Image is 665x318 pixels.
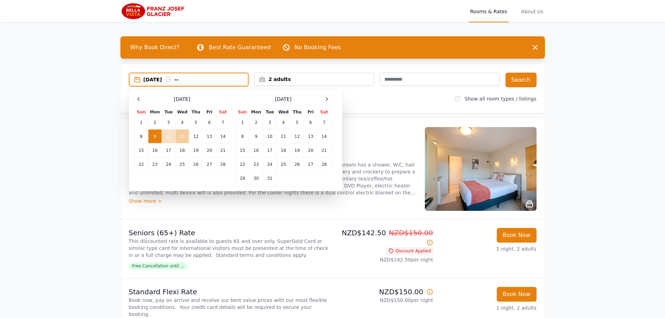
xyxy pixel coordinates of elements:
th: Tue [162,109,175,116]
td: 10 [162,130,175,143]
span: [DATE] [275,96,291,103]
span: Free Cancellation until ... [129,262,188,269]
td: 6 [203,116,216,130]
th: Sat [216,109,230,116]
td: 26 [290,157,304,171]
th: Sun [134,109,148,116]
td: 4 [175,116,189,130]
p: NZD$142.50 per night [335,256,433,263]
td: 7 [216,116,230,130]
td: 20 [203,143,216,157]
td: 28 [216,157,230,171]
td: 3 [263,116,276,130]
td: 17 [263,143,276,157]
td: 15 [236,143,249,157]
th: Mon [249,109,263,116]
p: NZD$150.00 per night [335,297,433,304]
td: 1 [236,116,249,130]
th: Thu [290,109,304,116]
td: 24 [263,157,276,171]
td: 9 [148,130,162,143]
p: NZD$142.50 [335,228,433,247]
td: 6 [304,116,317,130]
td: 1 [134,116,148,130]
td: 12 [189,130,203,143]
td: 30 [249,171,263,185]
td: 18 [276,143,290,157]
span: NZD$150.00 [389,229,433,237]
th: Fri [203,109,216,116]
td: 11 [276,130,290,143]
img: Bella Vista Franz Josef Glacier [120,3,187,20]
th: Wed [276,109,290,116]
td: 23 [148,157,162,171]
td: 11 [175,130,189,143]
p: Best Rate Guaranteed [209,43,271,52]
p: Seniors (65+) Rate [129,228,330,238]
td: 18 [175,143,189,157]
td: 16 [148,143,162,157]
td: 9 [249,130,263,143]
th: Mon [148,109,162,116]
td: 3 [162,116,175,130]
button: Book Now [497,287,537,302]
td: 8 [134,130,148,143]
th: Sat [317,109,331,116]
td: 23 [249,157,263,171]
td: 27 [304,157,317,171]
td: 17 [162,143,175,157]
td: 16 [249,143,263,157]
p: 1 night, 2 adults [439,304,537,311]
td: 2 [249,116,263,130]
td: 21 [317,143,331,157]
td: 26 [189,157,203,171]
td: 12 [290,130,304,143]
td: 10 [263,130,276,143]
p: This discounted rate is available to guests 65 and over only. SuperGold Card or similar type card... [129,238,330,259]
td: 27 [203,157,216,171]
td: 15 [134,143,148,157]
td: 14 [317,130,331,143]
td: 19 [290,143,304,157]
th: Fri [304,109,317,116]
td: 8 [236,130,249,143]
button: Book Now [497,228,537,243]
td: 21 [216,143,230,157]
td: 5 [189,116,203,130]
th: Wed [175,109,189,116]
span: [DATE] [174,96,190,103]
td: 5 [290,116,304,130]
td: 22 [134,157,148,171]
td: 25 [175,157,189,171]
td: 28 [317,157,331,171]
button: Search [505,73,537,87]
td: 19 [189,143,203,157]
span: Why Book Direct? [125,40,185,54]
p: No Booking Fees [295,43,341,52]
td: 25 [276,157,290,171]
div: Show more > [129,198,416,205]
span: Discount Applied [386,247,433,254]
th: Sun [236,109,249,116]
th: Thu [189,109,203,116]
label: Show all room types / listings [465,96,536,102]
p: NZD$150.00 [335,287,433,297]
div: 2 adults [254,76,374,83]
th: Tue [263,109,276,116]
td: 4 [276,116,290,130]
p: Book now, pay on arrival and receive our best value prices with our most flexible booking conditi... [129,297,330,318]
td: 24 [162,157,175,171]
td: 20 [304,143,317,157]
td: 22 [236,157,249,171]
div: [DATE] -- [143,76,248,83]
p: 1 night, 2 adults [439,245,537,252]
td: 13 [304,130,317,143]
p: Standard Flexi Rate [129,287,330,297]
td: 29 [236,171,249,185]
td: 2 [148,116,162,130]
td: 31 [263,171,276,185]
td: 7 [317,116,331,130]
td: 13 [203,130,216,143]
td: 14 [216,130,230,143]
